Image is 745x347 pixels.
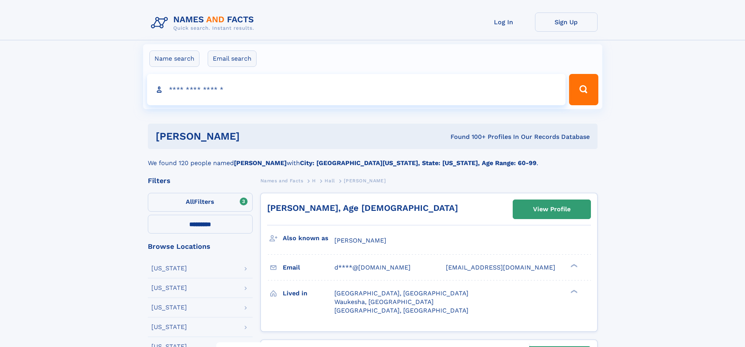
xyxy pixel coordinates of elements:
[283,261,334,274] h3: Email
[149,50,199,67] label: Name search
[334,237,386,244] span: [PERSON_NAME]
[533,200,571,218] div: View Profile
[334,307,469,314] span: [GEOGRAPHIC_DATA], [GEOGRAPHIC_DATA]
[472,13,535,32] a: Log In
[345,133,590,141] div: Found 100+ Profiles In Our Records Database
[151,265,187,271] div: [US_STATE]
[148,149,598,168] div: We found 120 people named with .
[148,243,253,250] div: Browse Locations
[569,74,598,105] button: Search Button
[151,324,187,330] div: [US_STATE]
[334,298,434,306] span: Waukesha, [GEOGRAPHIC_DATA]
[569,263,578,268] div: ❯
[148,177,253,184] div: Filters
[569,289,578,294] div: ❯
[334,289,469,297] span: [GEOGRAPHIC_DATA], [GEOGRAPHIC_DATA]
[260,176,303,185] a: Names and Facts
[267,203,458,213] a: [PERSON_NAME], Age [DEMOGRAPHIC_DATA]
[151,304,187,311] div: [US_STATE]
[148,13,260,34] img: Logo Names and Facts
[446,264,555,271] span: [EMAIL_ADDRESS][DOMAIN_NAME]
[325,178,335,183] span: Hall
[344,178,386,183] span: [PERSON_NAME]
[300,159,537,167] b: City: [GEOGRAPHIC_DATA][US_STATE], State: [US_STATE], Age Range: 60-99
[312,178,316,183] span: H
[283,232,334,245] h3: Also known as
[156,131,345,141] h1: [PERSON_NAME]
[151,285,187,291] div: [US_STATE]
[535,13,598,32] a: Sign Up
[148,193,253,212] label: Filters
[312,176,316,185] a: H
[283,287,334,300] h3: Lived in
[186,198,194,205] span: All
[234,159,287,167] b: [PERSON_NAME]
[513,200,591,219] a: View Profile
[147,74,566,105] input: search input
[325,176,335,185] a: Hall
[208,50,257,67] label: Email search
